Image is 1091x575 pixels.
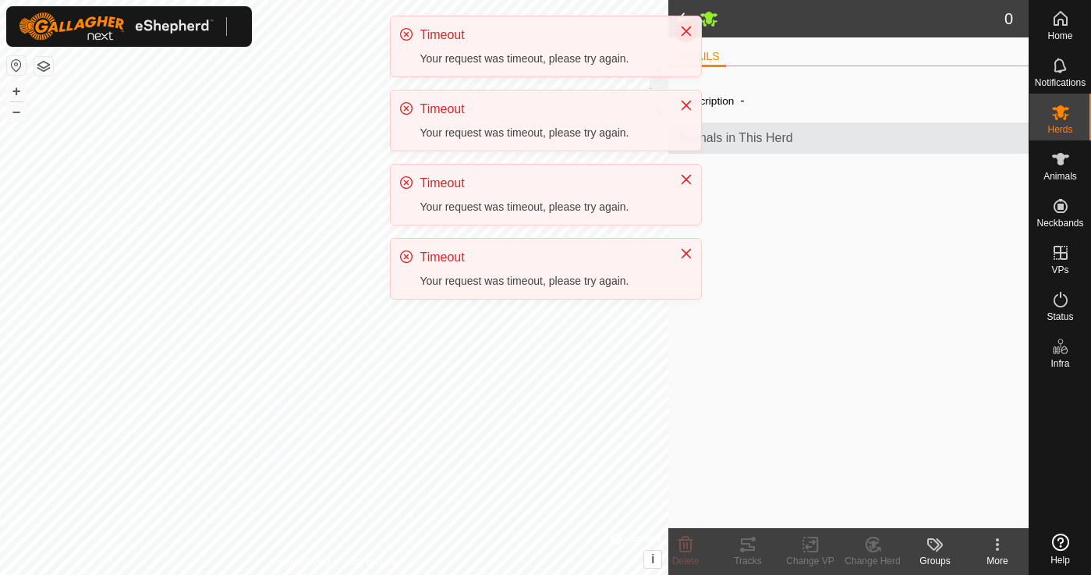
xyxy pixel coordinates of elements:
[420,273,664,289] div: Your request was timeout, please try again.
[841,554,904,568] div: Change Herd
[420,174,664,193] div: Timeout
[1029,527,1091,571] a: Help
[1043,172,1077,181] span: Animals
[675,169,697,190] button: Close
[1051,265,1068,275] span: VPs
[19,12,214,41] img: Gallagher Logo
[7,102,26,121] button: –
[420,248,664,267] div: Timeout
[420,125,664,141] div: Your request was timeout, please try again.
[420,51,664,67] div: Your request was timeout, please try again.
[717,554,779,568] div: Tracks
[672,555,700,566] span: Delete
[675,94,697,116] button: Close
[420,199,664,215] div: Your request was timeout, please try again.
[678,129,1019,147] span: Animals in This Herd
[1036,218,1083,228] span: Neckbands
[681,95,734,107] label: Description
[7,82,26,101] button: +
[273,555,331,569] a: Privacy Policy
[779,554,841,568] div: Change VP
[675,20,697,42] button: Close
[420,26,664,44] div: Timeout
[966,554,1029,568] div: More
[349,555,395,569] a: Contact Us
[1004,7,1013,30] span: 0
[1047,31,1072,41] span: Home
[420,100,664,119] div: Timeout
[1047,312,1073,321] span: Status
[1047,125,1072,134] span: Herds
[644,551,661,568] button: i
[1035,78,1086,87] span: Notifications
[734,87,750,113] span: -
[1050,555,1070,565] span: Help
[904,554,966,568] div: Groups
[675,243,697,264] button: Close
[7,56,26,75] button: Reset Map
[651,552,654,566] span: i
[1050,359,1069,368] span: Infra
[34,57,53,76] button: Map Layers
